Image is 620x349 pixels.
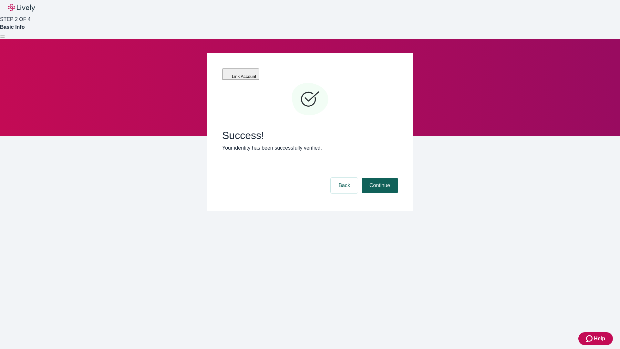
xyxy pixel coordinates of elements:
img: Lively [8,4,35,12]
button: Back [331,178,358,193]
span: Success! [222,129,398,142]
svg: Zendesk support icon [586,335,594,343]
button: Continue [362,178,398,193]
button: Link Account [222,69,259,80]
button: Zendesk support iconHelp [578,332,613,345]
svg: Checkmark icon [291,80,329,119]
p: Your identity has been successfully verified. [222,144,398,152]
span: Help [594,335,605,343]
